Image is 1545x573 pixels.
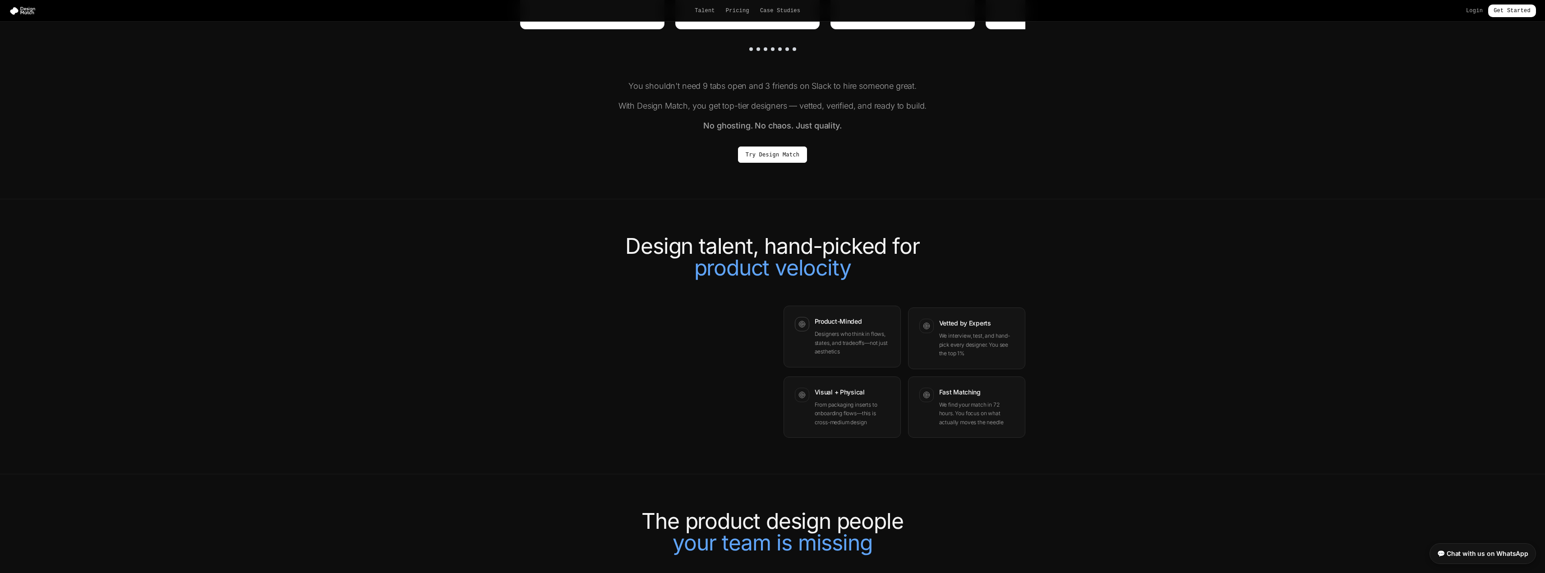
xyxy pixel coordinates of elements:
[726,7,749,14] a: Pricing
[939,388,1014,397] h3: Fast Matching
[9,6,40,15] img: Design Match
[939,400,1014,427] p: We find your match in 72 hours. You focus on what actually moves the needle
[600,119,946,132] p: No ghosting. No chaos. Just quality.
[600,100,946,112] p: With Design Match, you get top-tier designers — vetted, verified, and ready to build.
[939,319,1014,328] h3: Vetted by Experts
[939,331,1014,358] p: We interview, test, and hand-pick every designer. You see the top 1%
[695,7,715,14] a: Talent
[600,80,946,92] p: You shouldn't need 9 tabs open and 3 friends on Slack to hire someone great.
[1430,543,1536,564] a: 💬 Chat with us on WhatsApp
[1466,7,1483,14] a: Login
[1488,5,1536,17] a: Get Started
[520,510,1025,554] h2: The product design people
[520,235,1025,279] h2: Design talent, hand-picked for
[815,317,890,326] h3: Product-Minded
[815,330,890,356] p: Designers who think in flows, states, and tradeoffs—not just aesthetics
[815,400,890,427] p: From packaging inserts to onboarding flows—this is cross-medium design
[673,529,872,556] span: your team is missing
[760,7,800,14] a: Case Studies
[815,388,890,397] h3: Visual + Physical
[694,254,851,281] span: product velocity
[738,147,807,163] a: Try Design Match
